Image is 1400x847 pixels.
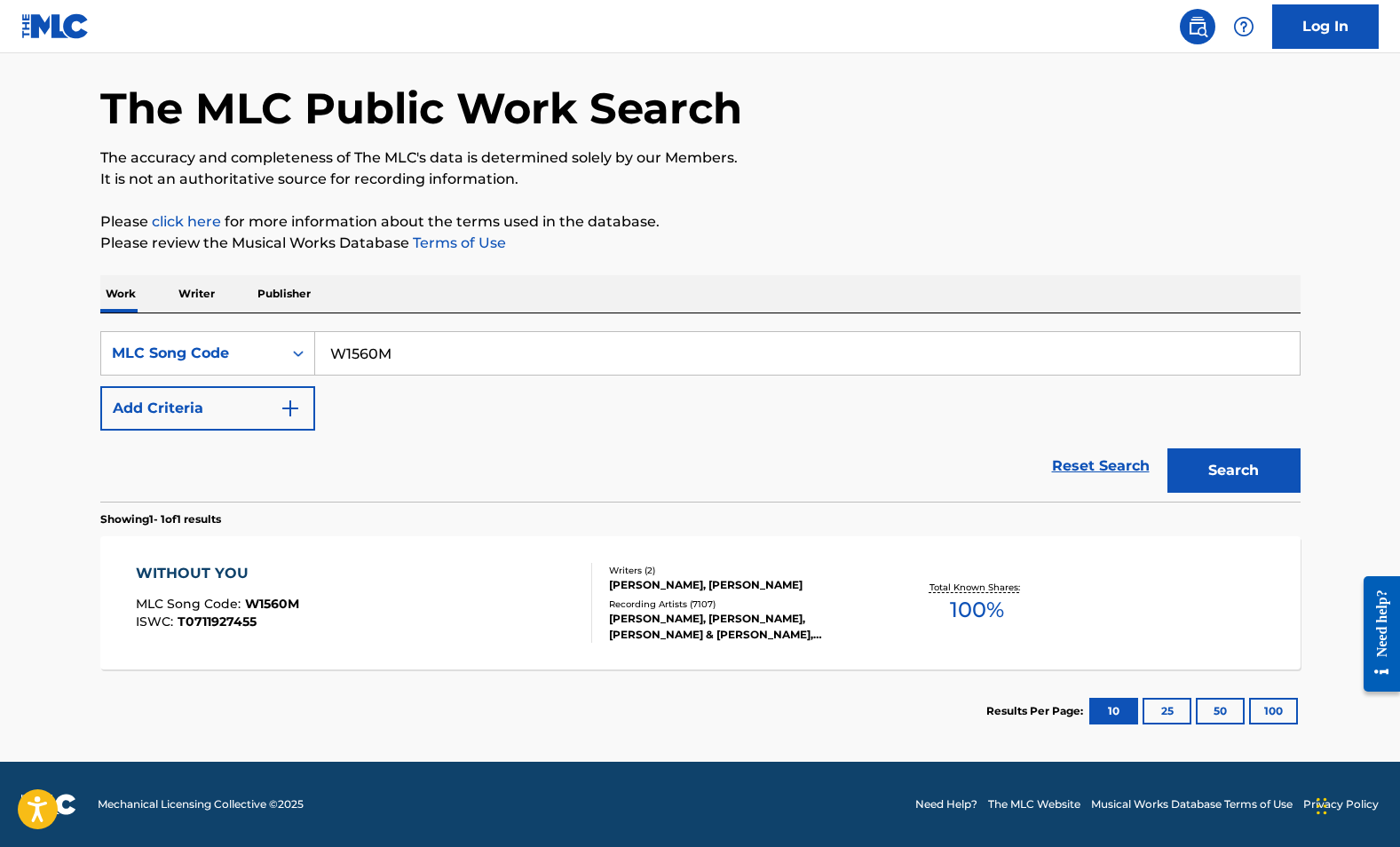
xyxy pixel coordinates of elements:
p: Please review the Musical Works Database [100,233,1301,254]
button: 10 [1089,698,1138,724]
p: Work [100,275,141,313]
img: search [1187,16,1208,37]
form: Search Form [100,331,1301,502]
p: Please for more information about the terms used in the database. [100,211,1301,233]
a: WITHOUT YOUMLC Song Code:W1560MISWC:T0711927455Writers (2)[PERSON_NAME], [PERSON_NAME]Recording A... [100,536,1301,669]
div: [PERSON_NAME], [PERSON_NAME], [PERSON_NAME] & [PERSON_NAME], [PERSON_NAME], [PERSON_NAME] AND THE... [609,611,877,643]
h1: The MLC Public Work Search [100,82,742,135]
p: Total Known Shares: [929,581,1024,594]
span: T0711927455 [178,613,257,629]
p: The accuracy and completeness of The MLC's data is determined solely by our Members. [100,147,1301,169]
button: Search [1167,448,1301,493]
button: 100 [1249,698,1298,724]
span: ISWC : [136,613,178,629]
a: Musical Works Database Terms of Use [1091,796,1293,812]
p: Publisher [252,275,316,313]
button: 50 [1196,698,1245,724]
p: It is not an authoritative source for recording information. [100,169,1301,190]
iframe: Resource Center [1350,563,1400,706]
span: 100 % [950,594,1004,626]
a: Reset Search [1043,447,1159,486]
a: Privacy Policy [1303,796,1379,812]
a: Need Help? [915,796,977,812]
button: Add Criteria [100,386,315,431]
img: 9d2ae6d4665cec9f34b9.svg [280,398,301,419]
a: click here [152,213,221,230]
div: Help [1226,9,1262,44]
a: Public Search [1180,9,1215,44]
span: W1560M [245,596,299,612]
p: Writer [173,275,220,313]
div: Writers ( 2 ) [609,564,877,577]
div: Drag [1317,780,1327,833]
div: Recording Artists ( 7107 ) [609,598,877,611]
span: MLC Song Code : [136,596,245,612]
div: [PERSON_NAME], [PERSON_NAME] [609,577,877,593]
div: WITHOUT YOU [136,563,299,584]
img: help [1233,16,1254,37]
button: 25 [1143,698,1191,724]
a: Log In [1272,4,1379,49]
span: Mechanical Licensing Collective © 2025 [98,796,304,812]
p: Results Per Page: [986,703,1088,719]
div: MLC Song Code [112,343,272,364]
img: logo [21,794,76,815]
iframe: Chat Widget [1311,762,1400,847]
a: Terms of Use [409,234,506,251]
a: The MLC Website [988,796,1080,812]
img: MLC Logo [21,13,90,39]
p: Showing 1 - 1 of 1 results [100,511,221,527]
